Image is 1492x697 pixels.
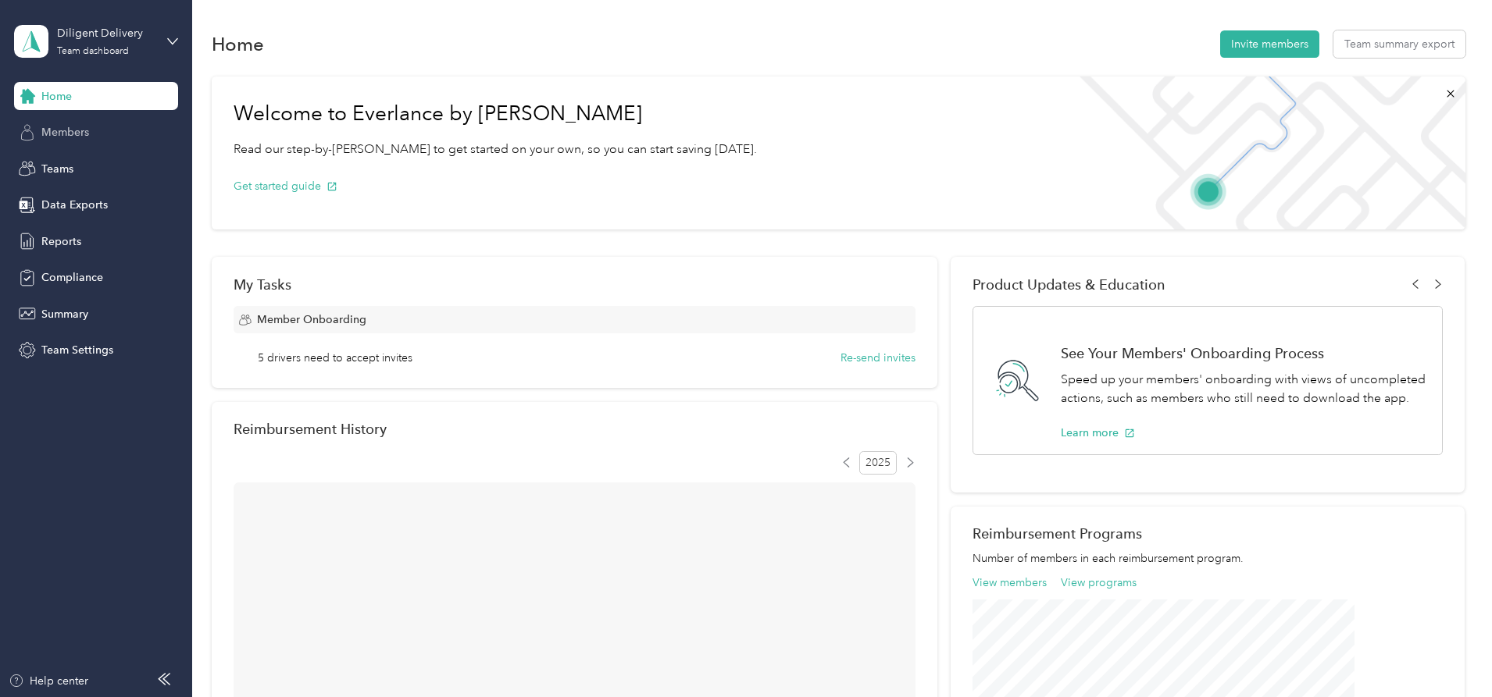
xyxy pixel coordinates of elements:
[1405,610,1492,697] iframe: Everlance-gr Chat Button Frame
[9,673,88,689] button: Help center
[41,306,88,322] span: Summary
[234,421,387,437] h2: Reimbursement History
[234,140,757,159] p: Read our step-by-[PERSON_NAME] to get started on your own, so you can start saving [DATE].
[973,550,1443,567] p: Number of members in each reimbursement program.
[212,36,264,52] h1: Home
[234,178,337,194] button: Get started guide
[234,276,916,293] div: My Tasks
[41,161,73,177] span: Teams
[1061,370,1426,408] p: Speed up your members' onboarding with views of uncompleted actions, such as members who still ne...
[1220,30,1319,58] button: Invite members
[973,574,1047,591] button: View members
[1061,574,1137,591] button: View programs
[258,350,412,366] span: 5 drivers need to accept invites
[41,342,113,358] span: Team Settings
[57,25,155,41] div: Diligent Delivery
[973,525,1443,542] h2: Reimbursement Programs
[1064,76,1465,229] img: Welcome to everlance
[234,101,757,126] h1: Welcome to Everlance by [PERSON_NAME]
[41,124,89,140] span: Members
[973,276,1165,293] span: Product Updates & Education
[41,88,72,105] span: Home
[41,233,81,250] span: Reports
[41,269,103,286] span: Compliance
[257,311,366,328] span: Member Onboarding
[1333,30,1465,58] button: Team summary export
[859,451,897,475] span: 2025
[1061,425,1135,441] button: Learn more
[57,47,129,56] div: Team dashboard
[841,350,916,366] button: Re-send invites
[1061,345,1426,361] h1: See Your Members' Onboarding Process
[41,197,108,213] span: Data Exports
